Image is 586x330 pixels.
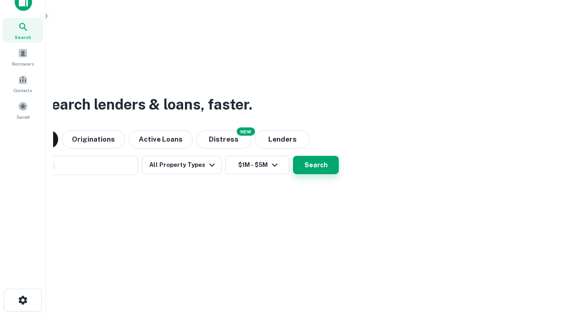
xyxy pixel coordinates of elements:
button: Originations [62,130,125,148]
span: Saved [16,113,30,121]
span: Contacts [14,87,32,94]
a: Saved [3,98,43,122]
button: Search distressed loans with lien and other non-mortgage details. [196,130,251,148]
span: Borrowers [12,60,34,67]
button: Lenders [255,130,310,148]
span: Search [15,33,31,41]
button: $1M - $5M [225,156,289,174]
button: All Property Types [142,156,222,174]
h3: Search lenders & loans, faster. [42,93,252,115]
button: Search [293,156,339,174]
iframe: Chat Widget [540,257,586,301]
button: Active Loans [129,130,193,148]
a: Borrowers [3,44,43,69]
div: NEW [237,127,255,136]
a: Contacts [3,71,43,96]
a: Search [3,18,43,43]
